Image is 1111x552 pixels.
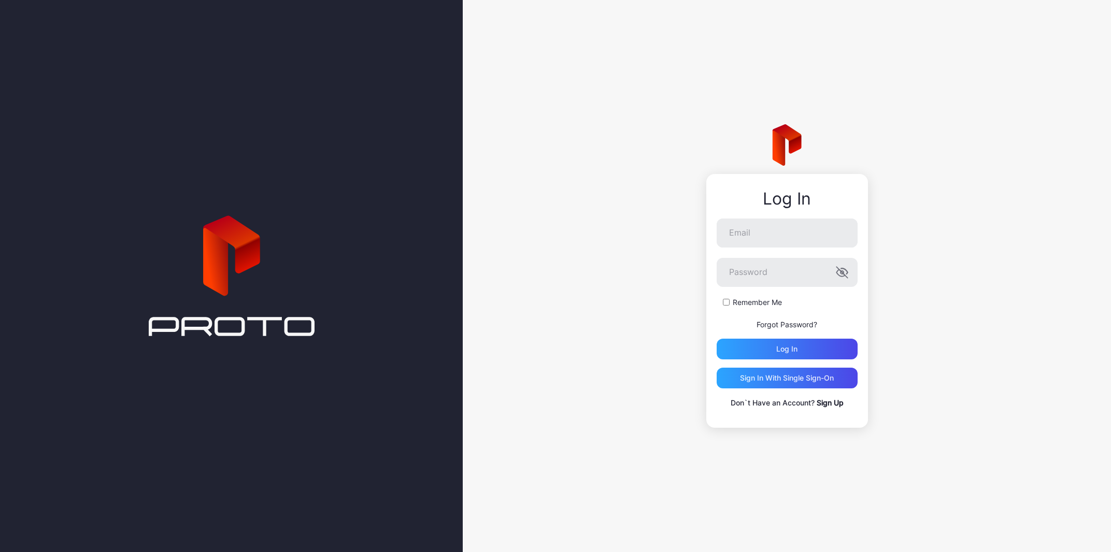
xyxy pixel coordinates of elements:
[817,398,844,407] a: Sign Up
[717,190,858,208] div: Log In
[757,320,817,329] a: Forgot Password?
[717,258,858,287] input: Password
[776,345,797,353] div: Log in
[733,297,782,308] label: Remember Me
[836,266,848,279] button: Password
[717,397,858,409] p: Don`t Have an Account?
[717,339,858,359] button: Log in
[740,374,834,382] div: Sign in With Single Sign-On
[717,219,858,248] input: Email
[717,368,858,388] button: Sign in With Single Sign-On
